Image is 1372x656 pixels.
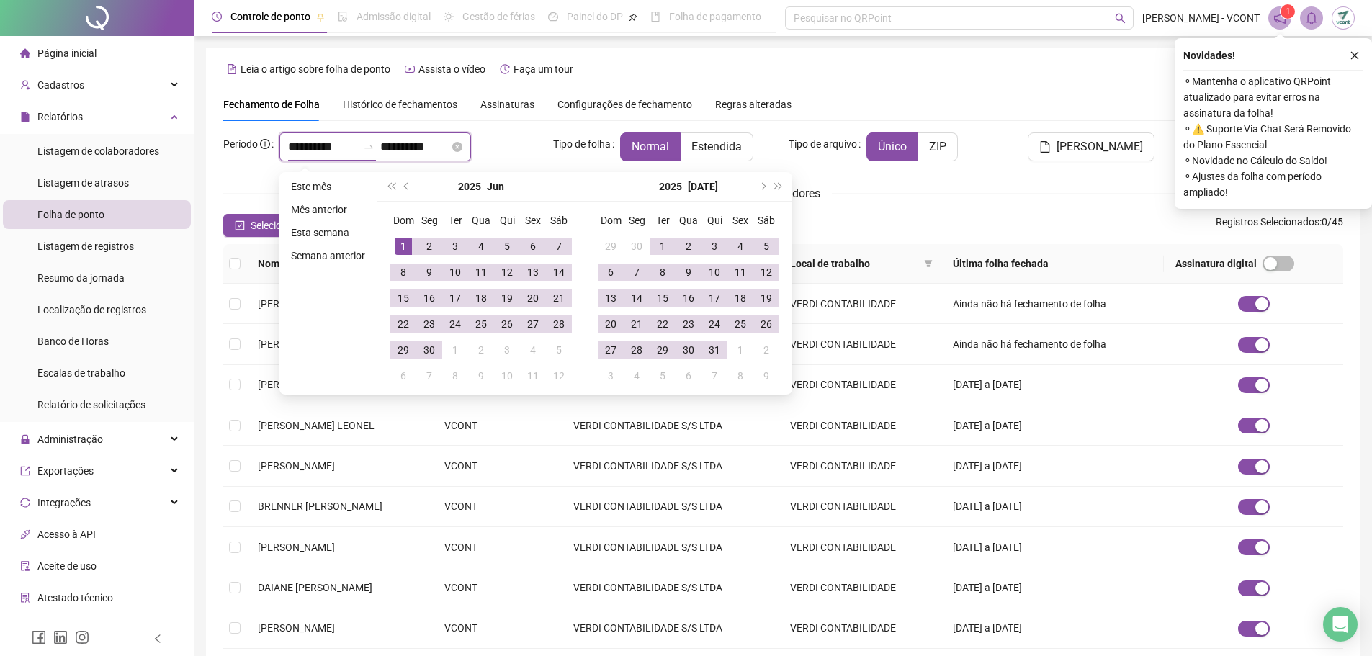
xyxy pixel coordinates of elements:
span: Atestado técnico [37,592,113,603]
div: 8 [654,264,671,281]
div: 11 [472,264,490,281]
button: super-next-year [771,172,786,201]
td: 2025-07-30 [676,337,701,363]
button: super-prev-year [383,172,399,201]
span: 1 [1286,6,1291,17]
span: bell [1305,12,1318,24]
span: Listagem de colaboradores [37,145,159,157]
div: 24 [447,315,464,333]
div: 6 [524,238,542,255]
span: search [1115,13,1126,24]
span: filter [924,259,933,268]
td: 2025-06-23 [416,311,442,337]
div: 2 [472,341,490,359]
th: Seg [416,207,442,233]
div: 4 [472,238,490,255]
th: Dom [598,207,624,233]
div: 6 [602,264,619,281]
div: 3 [602,367,619,385]
td: 2025-08-08 [727,363,753,389]
td: 2025-08-01 [727,337,753,363]
span: file-text [227,64,237,74]
span: Fechamento de Folha [223,99,320,110]
th: Última folha fechada [941,244,1164,284]
td: 2025-08-03 [598,363,624,389]
span: Assinatura digital [1175,256,1257,271]
button: month panel [487,172,504,201]
span: sync [20,498,30,508]
td: 2025-07-02 [468,337,494,363]
span: Localização de registros [37,304,146,315]
td: 2025-06-20 [520,285,546,311]
span: [PERSON_NAME] [258,338,335,350]
td: VCONT [433,446,562,486]
td: 2025-06-06 [520,233,546,259]
div: 15 [395,289,412,307]
div: 27 [524,315,542,333]
div: 15 [654,289,671,307]
span: close-circle [452,142,462,152]
td: 2025-08-07 [701,363,727,389]
td: 2025-06-30 [624,233,650,259]
td: 2025-08-09 [753,363,779,389]
span: Local de trabalho [790,256,918,271]
span: Nome do colaborador [258,256,410,271]
th: Ter [650,207,676,233]
div: 17 [706,289,723,307]
span: file-done [338,12,348,22]
span: ZIP [929,140,946,153]
td: 2025-07-16 [676,285,701,311]
li: Este mês [285,178,371,195]
td: 2025-06-02 [416,233,442,259]
span: Página inicial [37,48,97,59]
div: 16 [421,289,438,307]
div: 10 [447,264,464,281]
th: Qui [494,207,520,233]
div: 25 [472,315,490,333]
td: 2025-07-08 [650,259,676,285]
td: 2025-06-05 [494,233,520,259]
td: 2025-06-30 [416,337,442,363]
span: pushpin [316,13,325,22]
span: Tipo de arquivo [789,136,857,152]
div: 1 [447,341,464,359]
div: 6 [680,367,697,385]
td: 2025-08-05 [650,363,676,389]
div: 13 [524,264,542,281]
div: 5 [498,238,516,255]
div: 12 [550,367,568,385]
td: 2025-08-06 [676,363,701,389]
span: Relatório de solicitações [37,399,145,410]
span: Folha de pagamento [669,11,761,22]
span: Configurações de fechamento [557,99,692,109]
td: 2025-07-23 [676,311,701,337]
td: 2025-06-12 [494,259,520,285]
span: book [650,12,660,22]
div: 27 [602,341,619,359]
td: 2025-07-14 [624,285,650,311]
td: 2025-07-20 [598,311,624,337]
td: 2025-06-15 [390,285,416,311]
div: 4 [628,367,645,385]
td: 2025-07-26 [753,311,779,337]
td: [DATE] a [DATE] [941,405,1164,446]
div: 22 [654,315,671,333]
td: 2025-06-24 [442,311,468,337]
span: ⚬ Novidade no Cálculo do Saldo! [1183,153,1363,169]
div: 4 [732,238,749,255]
div: Open Intercom Messenger [1323,607,1358,642]
span: Listagem de registros [37,241,134,252]
div: 17 [447,289,464,307]
td: 2025-07-05 [753,233,779,259]
td: 2025-07-17 [701,285,727,311]
td: 2025-06-01 [390,233,416,259]
td: 2025-06-28 [546,311,572,337]
div: 23 [421,315,438,333]
span: Admissão digital [357,11,431,22]
div: 19 [498,289,516,307]
span: : 0 / 45 [1216,214,1343,237]
span: Listagem de atrasos [37,177,129,189]
div: 25 [732,315,749,333]
td: 2025-07-01 [650,233,676,259]
span: Ainda não há fechamento de folha [953,298,1106,310]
